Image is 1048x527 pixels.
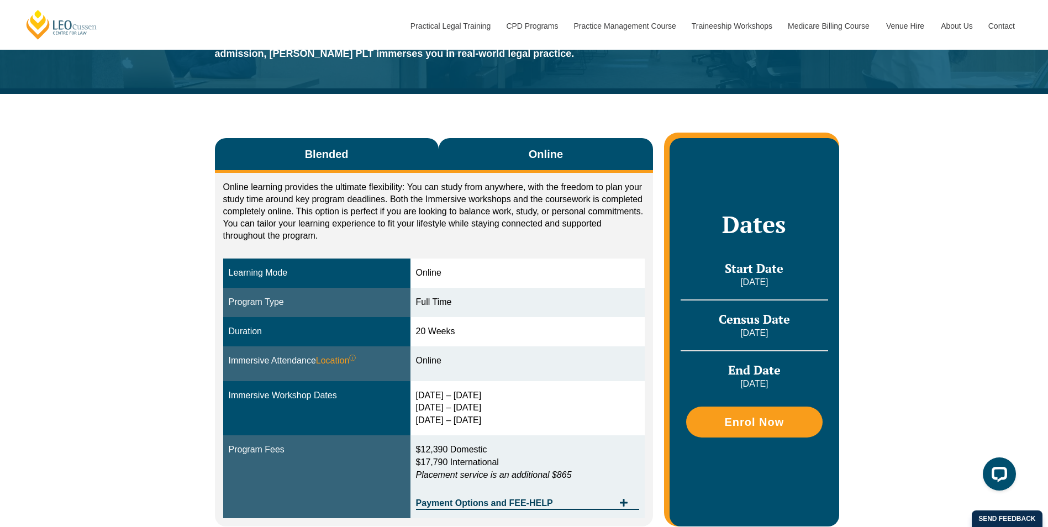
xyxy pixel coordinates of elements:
div: Tabs. Open items with Enter or Space, close with Escape and navigate using the Arrow keys. [215,138,654,526]
a: Medicare Billing Course [780,2,878,50]
div: Immersive Attendance [229,355,405,367]
p: [DATE] [681,327,828,339]
em: Placement service is an additional $865 [416,470,572,479]
span: Census Date [719,311,790,327]
div: 20 Weeks [416,325,640,338]
a: Contact [980,2,1023,50]
span: Location [316,355,356,367]
span: Payment Options and FEE-HELP [416,499,614,508]
p: [DATE] [681,276,828,288]
span: Online [529,146,563,162]
a: Practice Management Course [566,2,683,50]
div: Online [416,267,640,280]
span: $17,790 International [416,457,499,467]
a: About Us [933,2,980,50]
a: Enrol Now [686,407,822,438]
span: Start Date [725,260,783,276]
div: [DATE] – [DATE] [DATE] – [DATE] [DATE] – [DATE] [416,389,640,428]
div: Online [416,355,640,367]
a: Traineeship Workshops [683,2,780,50]
span: Blended [305,146,349,162]
span: Enrol Now [724,417,784,428]
p: Online learning provides the ultimate flexibility: You can study from anywhere, with the freedom ... [223,181,645,242]
span: End Date [728,362,781,378]
div: Immersive Workshop Dates [229,389,405,402]
a: Venue Hire [878,2,933,50]
div: Program Fees [229,444,405,456]
div: Full Time [416,296,640,309]
a: CPD Programs [498,2,565,50]
div: Learning Mode [229,267,405,280]
p: [DATE] [681,378,828,390]
div: Program Type [229,296,405,309]
div: Duration [229,325,405,338]
h2: Dates [681,210,828,238]
iframe: LiveChat chat widget [974,453,1020,499]
a: [PERSON_NAME] Centre for Law [25,9,98,40]
a: Practical Legal Training [402,2,498,50]
sup: ⓘ [349,354,356,362]
span: $12,390 Domestic [416,445,487,454]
